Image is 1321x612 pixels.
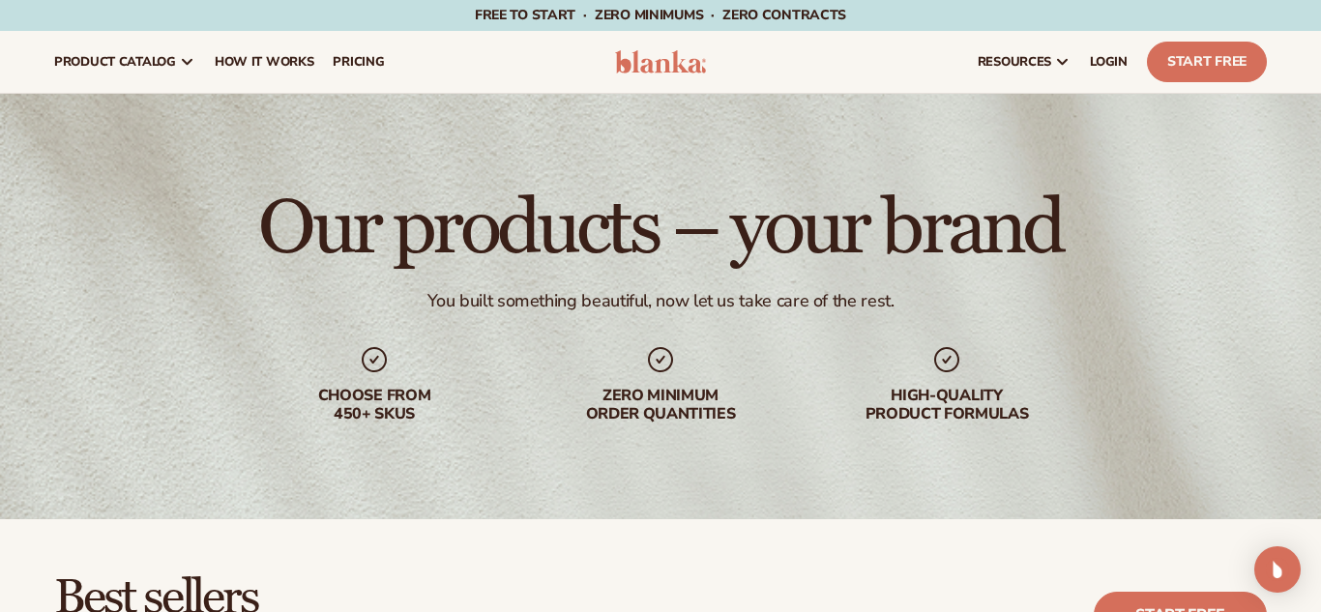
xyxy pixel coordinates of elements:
[333,54,384,70] span: pricing
[823,387,1071,423] div: High-quality product formulas
[323,31,394,93] a: pricing
[258,189,1062,267] h1: Our products – your brand
[1090,54,1128,70] span: LOGIN
[44,31,205,93] a: product catalog
[250,387,498,423] div: Choose from 450+ Skus
[1080,31,1137,93] a: LOGIN
[54,54,176,70] span: product catalog
[427,290,895,312] div: You built something beautiful, now let us take care of the rest.
[475,6,846,24] span: Free to start · ZERO minimums · ZERO contracts
[1254,546,1301,593] div: Open Intercom Messenger
[205,31,324,93] a: How It Works
[215,54,314,70] span: How It Works
[615,50,706,73] img: logo
[978,54,1051,70] span: resources
[537,387,784,423] div: Zero minimum order quantities
[1147,42,1267,82] a: Start Free
[968,31,1080,93] a: resources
